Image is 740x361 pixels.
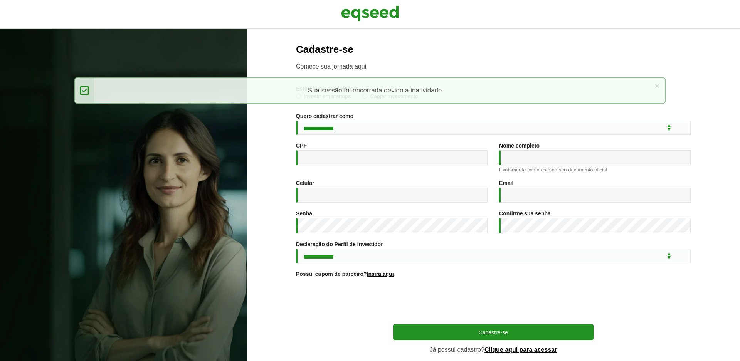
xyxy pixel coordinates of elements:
[341,4,399,23] img: EqSeed Logo
[296,63,691,70] p: Comece sua jornada aqui
[296,44,691,55] h2: Cadastre-se
[499,180,513,186] label: Email
[296,271,394,277] label: Possui cupom de parceiro?
[499,143,540,148] label: Nome completo
[655,82,659,90] a: ×
[296,180,314,186] label: Celular
[435,286,552,316] iframe: reCAPTCHA
[296,211,312,216] label: Senha
[296,242,383,247] label: Declaração do Perfil de Investidor
[499,167,691,172] div: Exatamente como está no seu documento oficial
[296,143,307,148] label: CPF
[393,346,594,353] p: Já possui cadastro?
[367,271,394,277] a: Insira aqui
[296,113,353,119] label: Quero cadastrar como
[393,324,594,340] button: Cadastre-se
[74,77,666,104] div: Sua sessão foi encerrada devido a inatividade.
[499,211,551,216] label: Confirme sua senha
[484,347,557,353] a: Clique aqui para acessar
